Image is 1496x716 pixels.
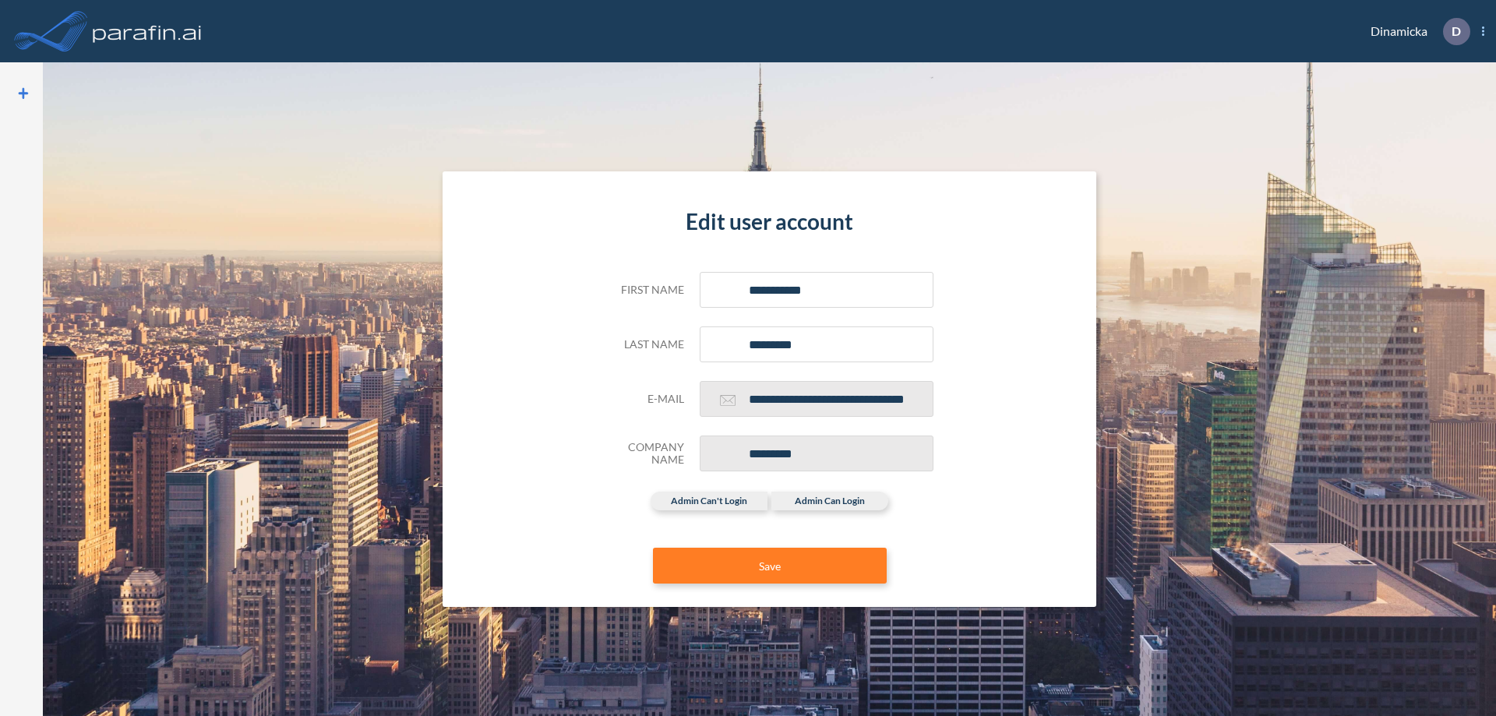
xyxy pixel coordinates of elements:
[1347,18,1484,45] div: Dinamicka
[90,16,205,47] img: logo
[651,492,767,510] label: admin can't login
[606,338,684,351] h5: Last name
[1452,24,1461,38] p: D
[606,441,684,467] h5: Company Name
[771,492,888,510] label: admin can login
[606,284,684,297] h5: First name
[606,393,684,406] h5: E-mail
[606,209,933,235] h4: Edit user account
[653,548,887,584] button: Save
